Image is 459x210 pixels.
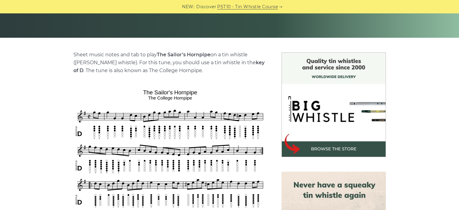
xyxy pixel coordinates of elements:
[73,51,267,75] p: Sheet music notes and tab to play on a tin whistle ([PERSON_NAME] whistle). For this tune, you sh...
[73,60,265,73] strong: key of D
[217,3,278,10] a: PST10 - Tin Whistle Course
[196,3,216,10] span: Discover
[182,3,194,10] span: NEW:
[282,52,386,157] img: BigWhistle Tin Whistle Store
[157,52,211,58] strong: The Sailor’s Hornpipe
